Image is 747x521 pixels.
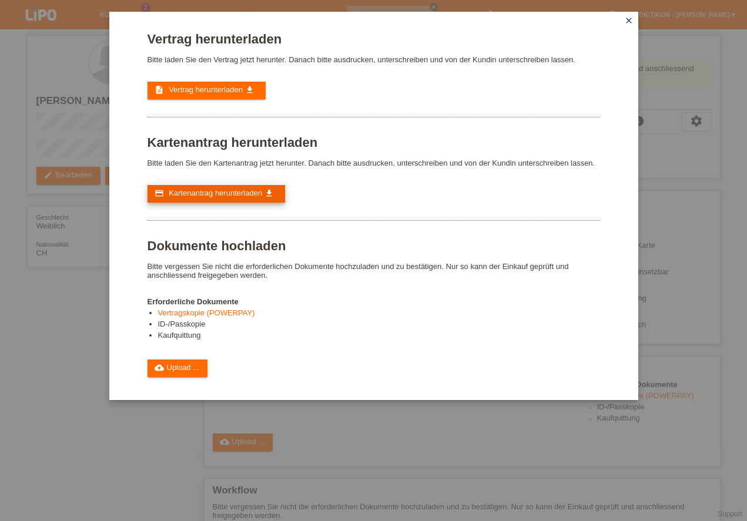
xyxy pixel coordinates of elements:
[158,308,255,317] a: Vertragskopie (POWERPAY)
[148,359,208,377] a: cloud_uploadUpload ...
[245,85,254,95] i: get_app
[624,16,634,25] i: close
[155,363,164,372] i: cloud_upload
[148,159,600,167] p: Bitte laden Sie den Kartenantrag jetzt herunter. Danach bitte ausdrucken, unterschreiben und von ...
[148,55,600,64] p: Bitte laden Sie den Vertrag jetzt herunter. Danach bitte ausdrucken, unterschreiben und von der K...
[264,189,274,198] i: get_app
[155,189,164,198] i: credit_card
[148,297,600,306] h4: Erforderliche Dokumente
[148,185,285,203] a: credit_card Kartenantrag herunterladen get_app
[158,320,600,331] li: ID-/Passkopie
[169,85,243,94] span: Vertrag herunterladen
[621,15,637,28] a: close
[169,189,262,197] span: Kartenantrag herunterladen
[148,82,266,99] a: description Vertrag herunterladen get_app
[148,32,600,46] h1: Vertrag herunterladen
[155,85,164,95] i: description
[148,238,600,253] h1: Dokumente hochladen
[148,135,600,150] h1: Kartenantrag herunterladen
[158,331,600,342] li: Kaufquittung
[148,262,600,280] p: Bitte vergessen Sie nicht die erforderlichen Dokumente hochzuladen und zu bestätigen. Nur so kann...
